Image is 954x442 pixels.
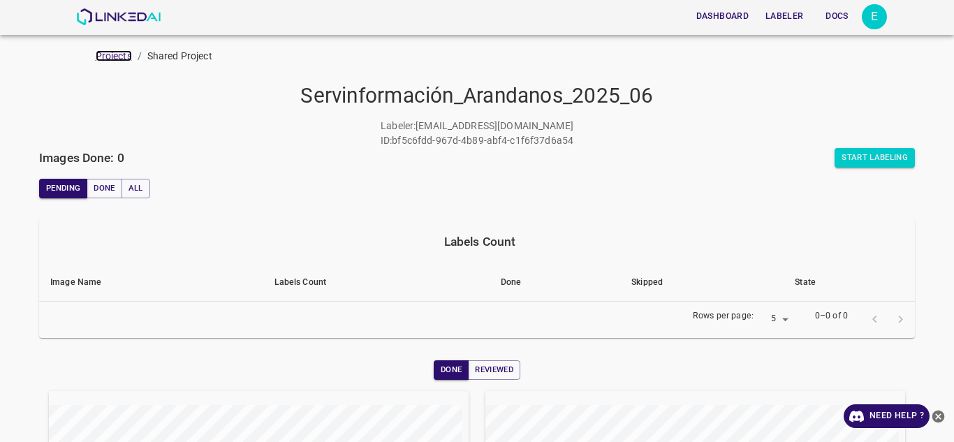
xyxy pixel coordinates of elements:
[87,179,122,198] button: Done
[759,310,793,329] div: 5
[416,119,573,133] p: [EMAIL_ADDRESS][DOMAIN_NAME]
[815,310,848,323] p: 0–0 of 0
[39,83,915,109] h4: Servinformación_Arandanos_2025_06
[930,404,947,428] button: close-help
[490,264,620,302] th: Done
[96,50,132,61] a: Projects
[844,404,930,428] a: Need Help ?
[263,264,490,302] th: Labels Count
[688,2,757,31] a: Dashboard
[468,360,520,380] button: Reviewed
[760,5,809,28] button: Labeler
[147,49,212,64] p: Shared Project
[76,8,161,25] img: LinkedAI
[381,133,392,148] p: ID :
[757,2,812,31] a: Labeler
[434,360,469,380] button: Done
[96,49,954,64] nav: breadcrumb
[381,119,416,133] p: Labeler :
[691,5,754,28] button: Dashboard
[392,133,573,148] p: bf5c6fdd-967d-4b89-abf4-c1f6f37d6a54
[39,148,124,168] h6: Images Done: 0
[814,5,859,28] button: Docs
[784,264,915,302] th: State
[39,264,263,302] th: Image Name
[862,4,887,29] div: E
[122,179,150,198] button: All
[862,4,887,29] button: Open settings
[835,148,915,168] button: Start Labeling
[39,179,87,198] button: Pending
[138,49,142,64] li: /
[50,232,909,251] div: Labels Count
[812,2,862,31] a: Docs
[620,264,784,302] th: Skipped
[693,310,754,323] p: Rows per page:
